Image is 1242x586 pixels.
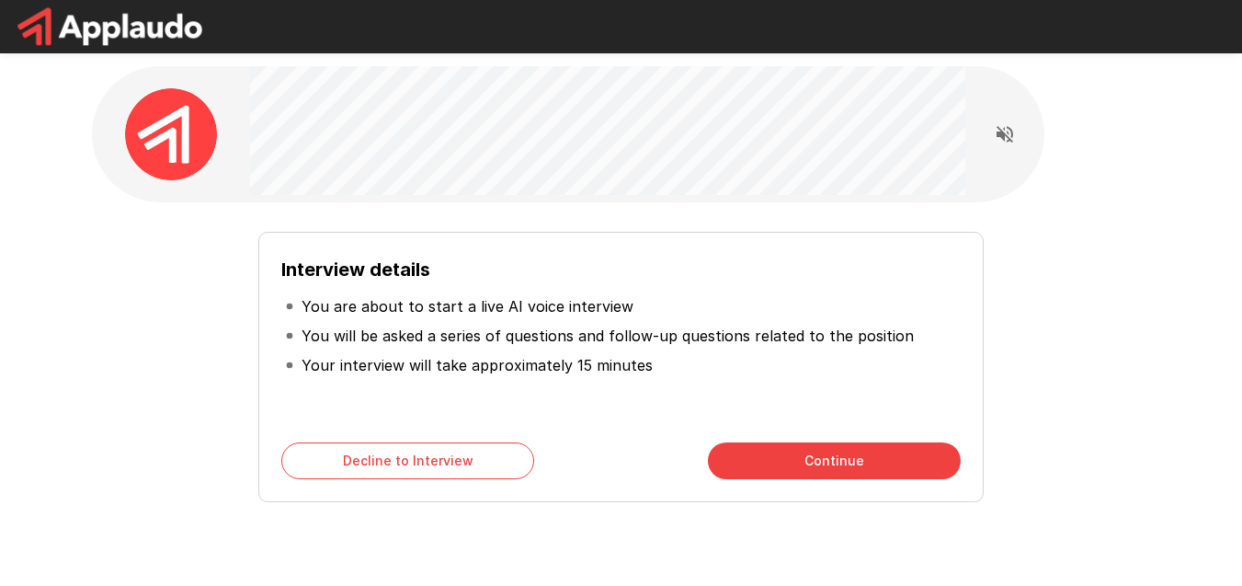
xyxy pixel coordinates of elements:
[302,354,653,376] p: Your interview will take approximately 15 minutes
[302,325,914,347] p: You will be asked a series of questions and follow-up questions related to the position
[281,442,534,479] button: Decline to Interview
[281,259,430,281] b: Interview details
[302,295,633,317] p: You are about to start a live AI voice interview
[708,442,961,479] button: Continue
[986,116,1023,153] button: Read questions aloud
[125,88,217,180] img: applaudo_avatar.png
